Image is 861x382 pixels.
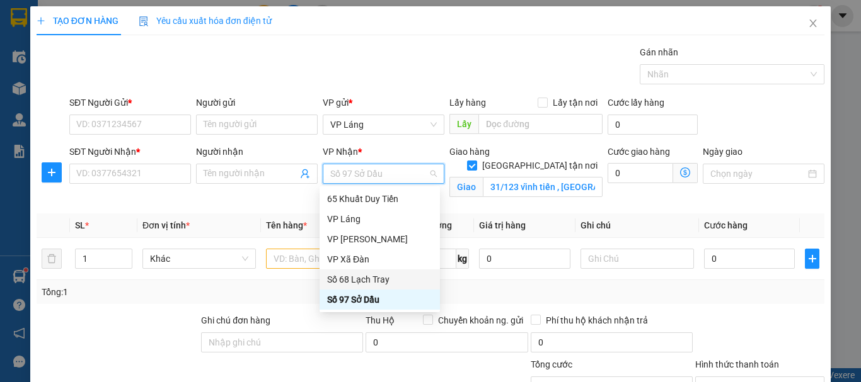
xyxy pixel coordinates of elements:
[320,269,440,289] div: Số 68 Lạch Tray
[449,147,490,157] span: Giao hàng
[69,96,191,110] div: SĐT Người Gửi
[330,164,437,183] span: Số 97 Sở Dầu
[433,313,528,327] span: Chuyển khoản ng. gửi
[320,229,440,249] div: VP Nguyễn Trãi
[548,96,603,110] span: Lấy tận nơi
[327,293,432,306] div: Số 97 Sở Dầu
[320,209,440,229] div: VP Láng
[456,249,469,269] span: kg
[449,177,483,197] span: Giao
[575,213,699,238] th: Ghi chú
[581,249,694,269] input: Ghi Chú
[139,16,149,26] img: icon
[139,16,272,26] span: Yêu cầu xuất hóa đơn điện tử
[479,220,526,230] span: Giá trị hàng
[808,18,818,28] span: close
[710,167,806,181] input: Ngày giao
[477,159,603,172] span: [GEOGRAPHIC_DATA] tận nơi
[201,332,363,352] input: Ghi chú đơn hàng
[320,289,440,310] div: Số 97 Sở Dầu
[69,145,191,159] div: SĐT Người Nhận
[531,359,572,369] span: Tổng cước
[196,96,318,110] div: Người gửi
[327,192,432,206] div: 65 Khuất Duy Tiến
[366,315,395,325] span: Thu Hộ
[196,145,318,159] div: Người nhận
[201,315,270,325] label: Ghi chú đơn hàng
[608,163,673,183] input: Cước giao hàng
[42,162,62,183] button: plus
[680,167,690,177] span: dollar-circle
[37,16,118,26] span: TẠO ĐƠN HÀNG
[608,147,670,157] label: Cước giao hàng
[327,212,432,226] div: VP Láng
[300,169,310,179] span: user-add
[703,147,743,157] label: Ngày giao
[449,114,478,134] span: Lấy
[42,285,333,299] div: Tổng: 1
[42,249,62,269] button: delete
[330,115,437,134] span: VP Láng
[323,96,444,110] div: VP gửi
[150,249,248,268] span: Khác
[142,220,190,230] span: Đơn vị tính
[42,167,61,177] span: plus
[75,220,85,230] span: SL
[320,189,440,209] div: 65 Khuất Duy Tiến
[478,114,603,134] input: Dọc đường
[479,249,570,269] input: 0
[266,220,307,230] span: Tên hàng
[327,252,432,266] div: VP Xã Đàn
[320,249,440,269] div: VP Xã Đàn
[323,147,358,157] span: VP Nhận
[6,50,70,114] img: logo
[608,115,698,135] input: Cước lấy hàng
[483,177,603,197] input: Giao tận nơi
[640,47,678,57] label: Gán nhãn
[327,232,432,246] div: VP [PERSON_NAME]
[78,10,173,51] strong: CHUYỂN PHÁT NHANH VIP ANH HUY
[266,249,379,269] input: VD: Bàn, Ghế
[449,98,486,108] span: Lấy hàng
[37,16,45,25] span: plus
[541,313,653,327] span: Phí thu hộ khách nhận trả
[327,272,432,286] div: Số 68 Lạch Tray
[805,249,819,269] button: plus
[71,54,180,99] span: Chuyển phát nhanh: [GEOGRAPHIC_DATA] - [GEOGRAPHIC_DATA]
[806,254,819,264] span: plus
[704,220,748,230] span: Cước hàng
[608,98,664,108] label: Cước lấy hàng
[695,359,779,369] label: Hình thức thanh toán
[795,6,831,42] button: Close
